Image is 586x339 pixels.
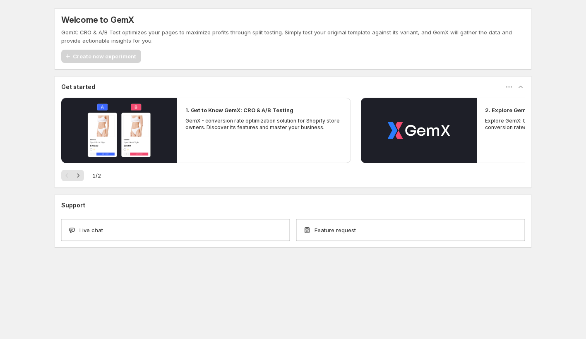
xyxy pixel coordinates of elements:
[61,201,85,209] h3: Support
[61,170,84,181] nav: Pagination
[79,226,103,234] span: Live chat
[361,98,477,163] button: Play video
[61,28,525,45] p: GemX: CRO & A/B Test optimizes your pages to maximize profits through split testing. Simply test ...
[315,226,356,234] span: Feature request
[92,171,101,180] span: 1 / 2
[185,106,293,114] h2: 1. Get to Know GemX: CRO & A/B Testing
[61,83,95,91] h3: Get started
[72,170,84,181] button: Next
[61,15,134,25] h5: Welcome to GemX
[185,118,343,131] p: GemX - conversion rate optimization solution for Shopify store owners. Discover its features and ...
[61,98,177,163] button: Play video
